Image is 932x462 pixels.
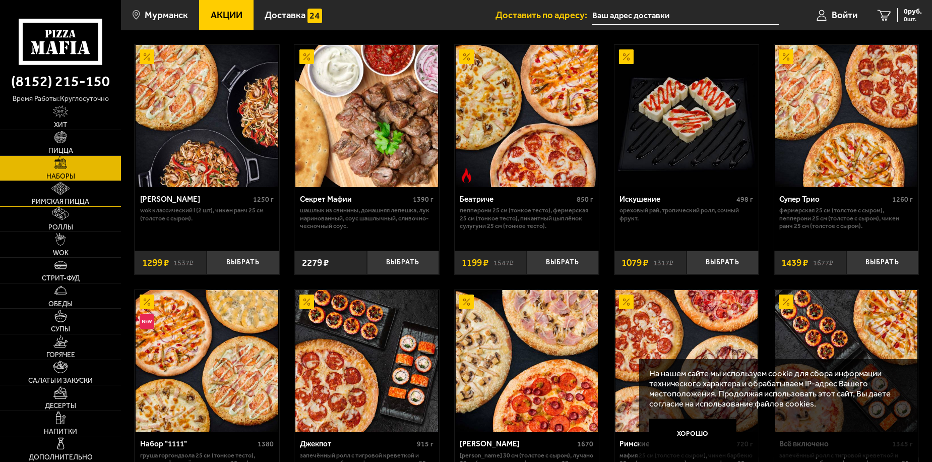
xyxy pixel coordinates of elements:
span: 1299 ₽ [142,258,169,267]
img: Острое блюдо [459,168,474,183]
p: Wok классический L (2 шт), Чикен Ранч 25 см (толстое с сыром). [140,206,274,222]
img: Акционный [140,295,154,309]
img: Акционный [459,49,474,64]
img: Секрет Мафии [295,45,438,187]
img: Всё включено [775,290,917,432]
span: Доставка [265,11,305,20]
button: Выбрать [207,251,279,274]
span: Пицца [48,147,73,154]
span: WOK [53,250,69,257]
img: Акционный [299,295,314,309]
span: 498 г [736,195,753,204]
p: Ореховый рай, Тропический ролл, Сочный фрукт. [619,206,753,222]
img: Искушение [615,45,758,187]
a: АкционныйСупер Трио [774,45,918,187]
s: 1537 ₽ [173,258,194,267]
span: Салаты и закуски [28,377,93,384]
span: Супы [51,326,70,333]
span: 915 г [417,440,433,448]
span: Напитки [44,428,77,435]
img: Акционный [459,295,474,309]
span: Десерты [45,402,76,410]
span: Наборы [46,173,75,180]
img: Акционный [619,295,634,309]
s: 1677 ₽ [813,258,833,267]
span: 1439 ₽ [781,258,808,267]
span: Акции [211,11,242,20]
img: Акционный [140,49,154,64]
div: [PERSON_NAME] [460,439,575,448]
span: Римская пицца [32,198,89,205]
button: Выбрать [846,251,918,274]
span: 850 г [577,195,593,204]
span: 1380 [258,440,274,448]
span: 1199 ₽ [462,258,488,267]
div: Набор "1111" [140,439,255,448]
img: Акционный [779,295,793,309]
img: Набор "1111" [136,290,278,432]
img: Беатриче [456,45,598,187]
a: АкционныйВсё включено [774,290,918,432]
a: АкционныйИскушение [614,45,759,187]
span: 1260 г [892,195,913,204]
span: Хит [54,122,68,129]
img: Акционный [619,49,634,64]
div: Джекпот [300,439,414,448]
a: АкционныйНовинкаНабор "1111" [135,290,279,432]
div: [PERSON_NAME] [140,195,251,204]
span: Обеды [48,301,73,308]
span: 1670 [577,440,593,448]
button: Выбрать [527,251,599,274]
a: АкционныйРимские каникулы [614,290,759,432]
span: 1079 ₽ [622,258,648,267]
span: Войти [832,11,857,20]
div: Супер Трио [779,195,890,204]
p: Фермерская 25 см (толстое с сыром), Пепперони 25 см (толстое с сыром), Чикен Ранч 25 см (толстое ... [779,206,913,229]
span: Доставить по адресу: [495,11,592,20]
img: Супер Трио [775,45,917,187]
s: 1547 ₽ [493,258,514,267]
s: 1317 ₽ [653,258,673,267]
span: Дополнительно [29,454,93,461]
a: АкционныйВилла Капри [135,45,279,187]
span: 0 руб. [904,8,922,15]
img: Хет Трик [456,290,598,432]
div: Секрет Мафии [300,195,410,204]
p: шашлык из свинины, домашняя лепешка, лук маринованный, соус шашлычный, сливочно-чесночный соус. [300,206,433,229]
img: Джекпот [295,290,438,432]
span: 2279 ₽ [302,258,329,267]
span: 1390 г [413,195,433,204]
img: Акционный [779,49,793,64]
button: Хорошо [649,419,736,448]
img: Акционный [299,49,314,64]
a: АкционныйОстрое блюдоБеатриче [455,45,599,187]
span: Мурманск [145,11,188,20]
p: Пепперони 25 см (тонкое тесто), Фермерская 25 см (тонкое тесто), Пикантный цыплёнок сулугуни 25 с... [460,206,593,229]
button: Выбрать [367,251,439,274]
a: АкционныйДжекпот [294,290,439,432]
span: Горячее [46,352,75,359]
img: Римские каникулы [615,290,758,432]
button: Выбрать [687,251,759,274]
a: АкционныйСекрет Мафии [294,45,439,187]
span: Роллы [48,224,73,231]
p: На нашем сайте мы используем cookie для сбора информации технического характера и обрабатываем IP... [649,369,903,409]
a: АкционныйХет Трик [455,290,599,432]
div: Беатриче [460,195,574,204]
span: 1250 г [253,195,274,204]
img: Новинка [140,314,154,329]
div: Римские каникулы [619,439,730,448]
img: 15daf4d41897b9f0e9f617042186c801.svg [307,9,322,23]
img: Вилла Капри [136,45,278,187]
span: Стрит-фуд [42,275,80,282]
span: 0 шт. [904,16,922,22]
div: Искушение [619,195,734,204]
input: Ваш адрес доставки [592,6,779,25]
